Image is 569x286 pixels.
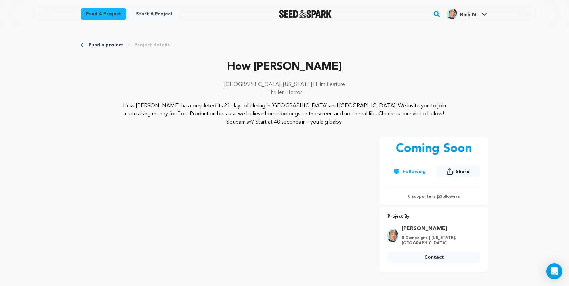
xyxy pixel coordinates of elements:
div: Breadcrumb [81,42,488,48]
p: How [PERSON_NAME] has completed its 21 days of filming in [GEOGRAPHIC_DATA] and [GEOGRAPHIC_DATA]... [121,102,448,126]
p: 0 supporters | followers [387,194,480,199]
img: 23073e1992c85536.jpg [387,229,398,242]
p: 0 Campaigns | [US_STATE], [GEOGRAPHIC_DATA] [402,235,476,246]
p: How [PERSON_NAME] [81,59,488,75]
p: [GEOGRAPHIC_DATA], [US_STATE] | Film Feature [81,81,488,89]
span: Rich N. [460,12,478,18]
a: Contact [387,251,480,264]
a: Start a project [131,8,178,20]
img: 23073e1992c85536.jpg [447,8,457,19]
div: Rich N.'s Profile [447,8,478,19]
button: Share [436,165,480,178]
a: Rich N.'s Profile [445,7,488,19]
a: Project details [134,42,170,48]
span: Rich N.'s Profile [445,7,488,21]
span: 2 [438,195,441,199]
p: Coming Soon [396,142,472,156]
a: Goto Rich Nathanson profile [402,225,476,233]
span: Share [436,165,480,180]
p: Project By [387,213,480,221]
img: Seed&Spark Logo Dark Mode [279,10,332,18]
a: Fund a project [81,8,126,20]
p: Thriller, Horror [81,89,488,97]
a: Fund a project [89,42,123,48]
span: Share [456,168,470,175]
button: Following [387,165,431,178]
a: Seed&Spark Homepage [279,10,332,18]
div: Open Intercom Messenger [546,263,562,279]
